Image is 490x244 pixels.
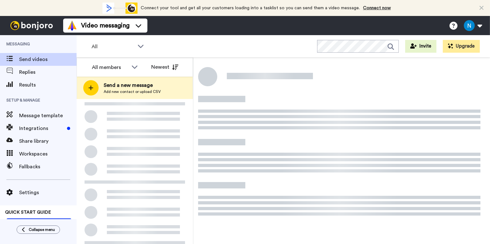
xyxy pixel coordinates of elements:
button: Upgrade [443,40,480,53]
span: Connect your tool and get all your customers loading into a tasklist so you can send them a video... [141,6,360,10]
span: Add new contact or upload CSV [104,89,161,94]
span: Share library [19,137,77,145]
button: Collapse menu [17,225,60,234]
span: Send a new message [104,81,161,89]
button: Newest [146,61,183,73]
button: Invite [405,40,436,53]
span: Settings [19,189,77,196]
div: All members [92,64,128,71]
span: QUICK START GUIDE [5,210,51,215]
span: Workspaces [19,150,77,158]
div: animation [102,3,137,14]
img: bj-logo-header-white.svg [8,21,56,30]
a: Connect now [363,6,391,10]
span: Results [19,81,77,89]
span: Video messaging [81,21,130,30]
span: Replies [19,68,77,76]
img: vm-color.svg [67,20,77,31]
span: Collapse menu [29,227,55,232]
span: All [92,43,134,50]
span: Integrations [19,125,64,132]
span: Fallbacks [19,163,77,171]
span: Message template [19,112,77,119]
span: Send videos [19,56,77,63]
